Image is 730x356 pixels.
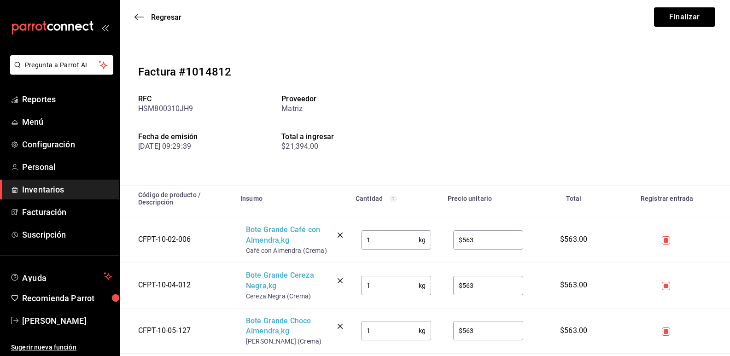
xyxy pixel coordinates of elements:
[138,280,221,291] div: CFPT-10-04-012
[246,337,338,346] span: [PERSON_NAME] (Crema)
[11,343,112,352] span: Sugerir nueva función
[101,24,109,31] button: open_drawer_menu
[246,246,338,255] span: Café con Almendra (Crema)
[134,13,181,22] button: Regresar
[281,142,318,151] span: $21,394.00
[361,276,431,295] div: kg
[361,321,419,340] input: $0
[22,271,100,282] span: Ayuda
[361,276,419,295] input: $0
[453,321,523,340] input: 0
[138,234,221,245] div: CFPT-10-02-006
[560,235,587,244] span: $563.00
[120,186,235,217] th: Código de producto / Descripción
[22,116,112,128] span: Menú
[138,326,221,336] div: CFPT-10-05-127
[22,206,112,218] span: Facturación
[22,315,112,327] span: [PERSON_NAME]
[22,292,112,304] span: Recomienda Parrot
[246,316,332,337] span: Bote Grande Choco Almendra , kg
[151,13,181,22] span: Regresar
[560,326,587,335] span: $563.00
[25,60,99,70] span: Pregunta a Parrot AI
[361,230,431,250] div: kg
[235,186,350,217] th: Insumo
[6,67,113,76] a: Pregunta a Parrot AI
[138,103,281,114] div: HSM800310JH9
[654,7,715,27] button: Finalizar
[22,183,112,196] span: Inventarios
[138,141,281,152] div: [DATE] 09:29:39
[10,55,113,75] button: Pregunta a Parrot AI
[534,186,613,217] th: Total
[336,270,345,292] button: delete
[560,280,587,289] span: $563.00
[246,292,338,301] span: Cereza Negra (Crema)
[453,276,523,295] input: 0
[138,133,281,141] div: Fecha de emisión
[336,225,345,246] button: delete
[281,103,425,114] div: Matriz
[22,93,112,105] span: Reportes
[356,195,383,202] div: Cantidad
[246,225,332,246] span: Bote Grande Café con Almendra , kg
[361,321,431,340] div: kg
[453,231,523,249] input: 0
[361,231,419,249] input: $0
[138,95,281,103] div: RFC
[246,270,332,292] span: Bote Grande Cereza Negra , kg
[442,186,534,217] th: Precio unitario
[613,186,730,217] th: Registrar entrada
[22,161,112,173] span: Personal
[336,316,345,337] button: delete
[281,95,425,103] div: Proveedor
[281,133,425,141] div: Total a ingresar
[22,228,112,241] span: Suscripción
[22,138,112,151] span: Configuración
[138,64,712,80] div: Factura #1014812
